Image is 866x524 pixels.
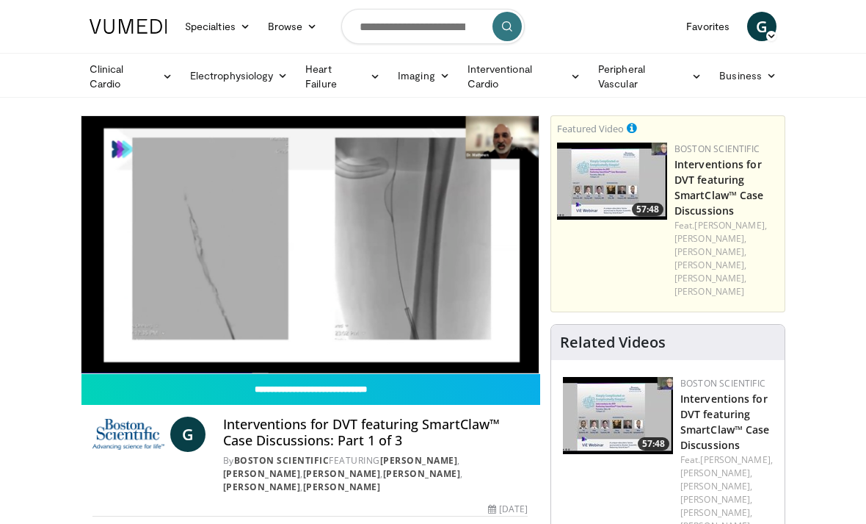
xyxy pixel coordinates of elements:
[560,334,666,351] h4: Related Videos
[81,116,539,373] video-js: Video Player
[674,157,764,218] a: Interventions for DVT featuring SmartClaw™ Case Discussions
[680,506,752,519] a: [PERSON_NAME],
[677,12,738,41] a: Favorites
[557,122,624,135] small: Featured Video
[383,467,461,480] a: [PERSON_NAME]
[223,417,528,448] h4: Interventions for DVT featuring SmartClaw™ Case Discussions: Part 1 of 3
[223,467,301,480] a: [PERSON_NAME]
[638,437,669,451] span: 57:48
[557,143,667,220] a: 57:48
[176,12,259,41] a: Specialties
[259,12,327,41] a: Browse
[694,219,766,232] a: [PERSON_NAME],
[674,259,746,271] a: [PERSON_NAME],
[674,232,746,245] a: [PERSON_NAME],
[234,454,330,467] a: Boston Scientific
[92,417,164,452] img: Boston Scientific
[296,62,389,91] a: Heart Failure
[710,61,785,90] a: Business
[303,467,381,480] a: [PERSON_NAME]
[680,480,752,492] a: [PERSON_NAME],
[674,245,746,258] a: [PERSON_NAME],
[632,203,663,216] span: 57:48
[700,453,772,466] a: [PERSON_NAME],
[488,503,528,516] div: [DATE]
[389,61,459,90] a: Imaging
[380,454,458,467] a: [PERSON_NAME]
[747,12,776,41] a: G
[81,62,181,91] a: Clinical Cardio
[563,377,673,454] a: 57:48
[680,493,752,506] a: [PERSON_NAME],
[341,9,525,44] input: Search topics, interventions
[674,285,744,298] a: [PERSON_NAME]
[680,467,752,479] a: [PERSON_NAME],
[674,143,760,155] a: Boston Scientific
[223,481,301,493] a: [PERSON_NAME]
[170,417,205,452] a: G
[589,62,710,91] a: Peripheral Vascular
[557,143,667,220] img: f80d5c17-e695-4770-8d66-805e03df8342.150x105_q85_crop-smart_upscale.jpg
[459,62,589,91] a: Interventional Cardio
[680,377,765,390] a: Boston Scientific
[303,481,381,493] a: [PERSON_NAME]
[674,219,779,298] div: Feat.
[680,392,770,452] a: Interventions for DVT featuring SmartClaw™ Case Discussions
[90,19,167,34] img: VuMedi Logo
[563,377,673,454] img: f80d5c17-e695-4770-8d66-805e03df8342.150x105_q85_crop-smart_upscale.jpg
[181,61,296,90] a: Electrophysiology
[674,272,746,284] a: [PERSON_NAME],
[223,454,528,494] div: By FEATURING , , , , ,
